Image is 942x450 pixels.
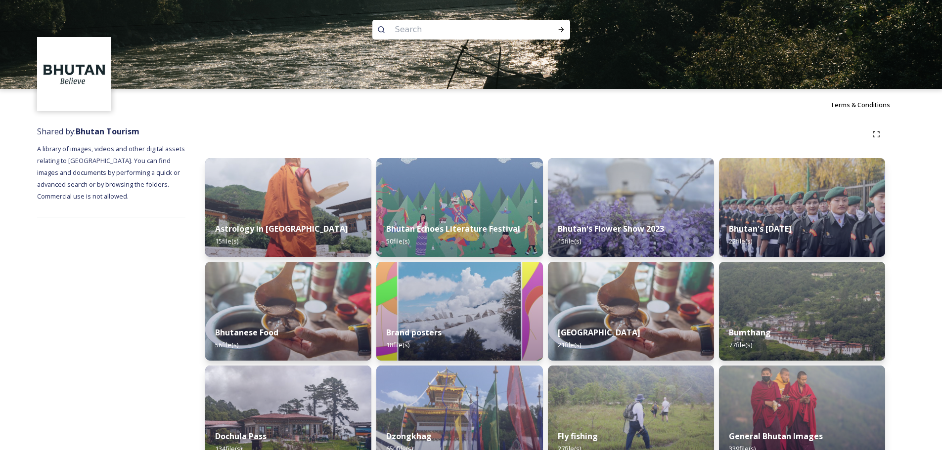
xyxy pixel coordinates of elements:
[830,100,890,109] span: Terms & Conditions
[386,223,520,234] strong: Bhutan Echoes Literature Festival
[386,237,409,245] span: 50 file(s)
[215,223,348,234] strong: Astrology in [GEOGRAPHIC_DATA]
[390,19,526,41] input: Search
[376,262,542,361] img: Bhutan_Believe_800_1000_4.jpg
[558,340,581,349] span: 21 file(s)
[558,237,581,245] span: 15 file(s)
[719,262,885,361] img: Bumthang%2520180723%2520by%2520Amp%2520Sripimanwat-20.jpg
[215,340,238,349] span: 56 file(s)
[76,126,139,137] strong: Bhutan Tourism
[558,431,598,442] strong: Fly fishing
[719,158,885,257] img: Bhutan%2520National%2520Day10.jpg
[37,144,186,201] span: A library of images, videos and other digital assets relating to [GEOGRAPHIC_DATA]. You can find ...
[830,99,905,111] a: Terms & Conditions
[386,327,442,338] strong: Brand posters
[729,237,752,245] span: 22 file(s)
[548,262,714,361] img: Bumdeling%2520090723%2520by%2520Amp%2520Sripimanwat-4%25202.jpg
[376,158,542,257] img: Bhutan%2520Echoes7.jpg
[386,431,432,442] strong: Dzongkhag
[215,327,278,338] strong: Bhutanese Food
[215,431,267,442] strong: Dochula Pass
[729,327,771,338] strong: Bumthang
[386,340,409,349] span: 18 file(s)
[39,39,110,110] img: BT_Logo_BB_Lockup_CMYK_High%2520Res.jpg
[215,237,238,245] span: 15 file(s)
[729,431,823,442] strong: General Bhutan Images
[729,340,752,349] span: 77 file(s)
[37,126,139,137] span: Shared by:
[558,223,664,234] strong: Bhutan's Flower Show 2023
[729,223,792,234] strong: Bhutan's [DATE]
[558,327,640,338] strong: [GEOGRAPHIC_DATA]
[205,262,371,361] img: Bumdeling%2520090723%2520by%2520Amp%2520Sripimanwat-4.jpg
[548,158,714,257] img: Bhutan%2520Flower%2520Show2.jpg
[205,158,371,257] img: _SCH1465.jpg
